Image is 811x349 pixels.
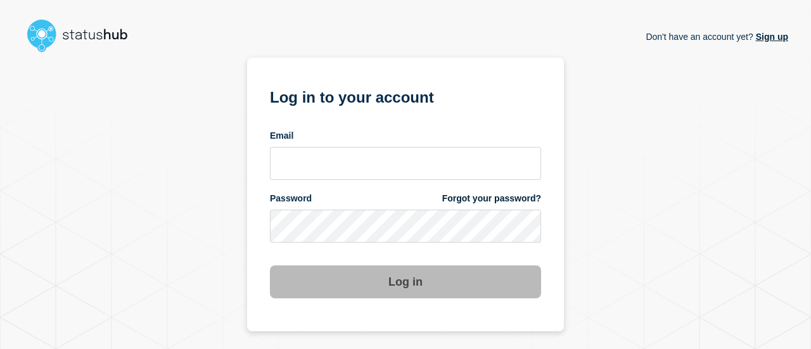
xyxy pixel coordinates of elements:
[23,15,143,56] img: StatusHub logo
[753,32,788,42] a: Sign up
[270,210,541,243] input: password input
[270,147,541,180] input: email input
[270,84,541,108] h1: Log in to your account
[270,193,312,205] span: Password
[442,193,541,205] a: Forgot your password?
[270,130,293,142] span: Email
[270,265,541,298] button: Log in
[646,22,788,52] p: Don't have an account yet?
